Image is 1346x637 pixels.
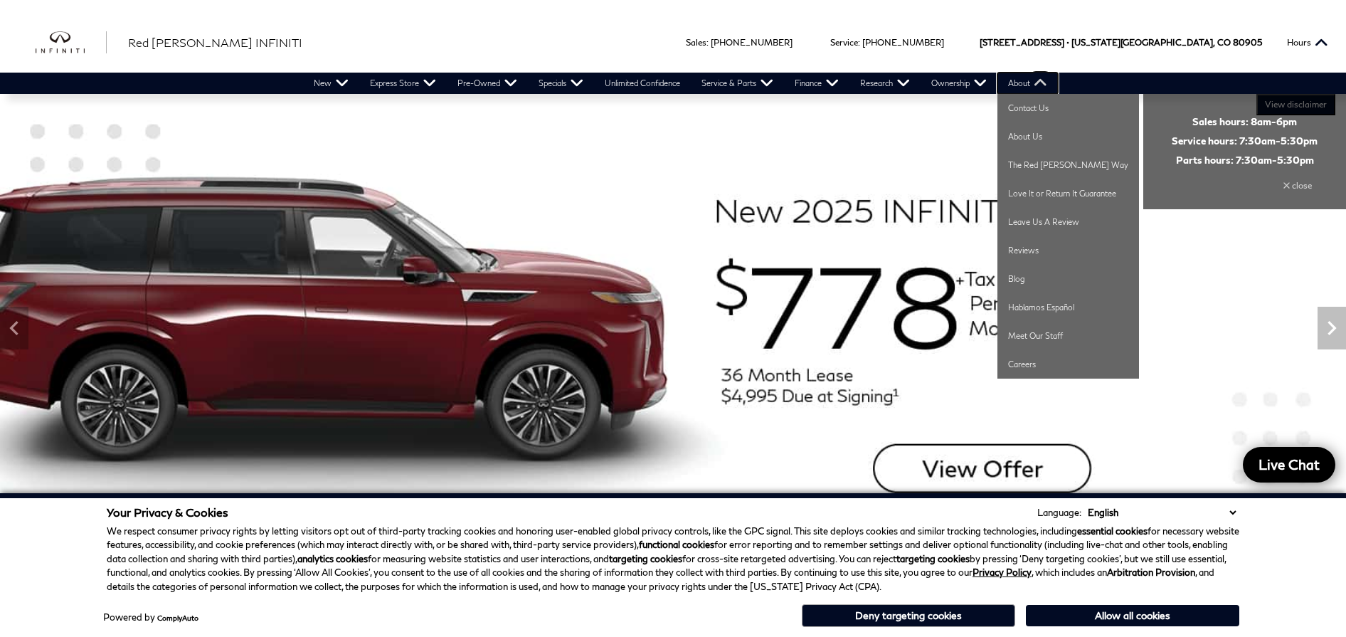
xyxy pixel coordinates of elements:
[858,37,860,48] span: :
[609,553,682,564] strong: targeting cookies
[528,73,594,94] a: Specials
[1217,12,1231,73] span: CO
[997,73,1058,94] a: About
[297,553,368,564] strong: analytics cookies
[303,73,359,94] a: New
[997,265,1139,293] a: Blog
[802,604,1015,627] button: Deny targeting cookies
[639,539,714,550] strong: functional cookies
[862,37,944,48] a: [PHONE_NUMBER]
[1236,154,1314,166] span: 7:30am-5:30pm
[997,293,1139,322] a: Hablamos Español
[997,322,1139,350] a: Meet Our Staff
[1251,115,1297,127] span: 8am-6pm
[1172,154,1318,166] span: Parts hours:
[1172,135,1318,154] span: Service hours:
[36,31,107,54] a: infiniti
[1107,567,1195,578] strong: Arbitration Provision
[711,37,793,48] a: [PHONE_NUMBER]
[980,37,1262,48] a: [STREET_ADDRESS] • [US_STATE][GEOGRAPHIC_DATA], CO 80905
[921,73,997,94] a: Ownership
[1172,166,1318,195] div: close
[691,73,784,94] a: Service & Parts
[303,73,1058,94] nav: Main Navigation
[107,525,1239,594] p: We respect consumer privacy rights by letting visitors opt out of third-party tracking cookies an...
[1071,12,1215,73] span: [US_STATE][GEOGRAPHIC_DATA],
[706,37,709,48] span: :
[997,350,1139,379] a: Careers
[1318,307,1346,349] div: Next
[973,567,1032,578] a: Privacy Policy
[997,208,1139,236] a: Leave Us A Review
[1251,456,1327,473] span: Live Chat
[128,36,302,49] span: Red [PERSON_NAME] INFINITI
[128,34,302,51] a: Red [PERSON_NAME] INFINITI
[1233,12,1262,73] span: 80905
[830,37,858,48] span: Service
[997,151,1139,179] a: The Red [PERSON_NAME] Way
[997,236,1139,265] a: Reviews
[784,73,849,94] a: Finance
[997,94,1139,122] a: Contact Us
[1280,12,1335,73] button: Open the hours dropdown
[157,614,198,622] a: ComplyAuto
[686,37,706,48] span: Sales
[36,31,107,54] img: INFINITI
[1037,508,1081,517] div: Language:
[1084,505,1239,520] select: Language Select
[980,12,1069,73] span: [STREET_ADDRESS] •
[359,73,447,94] a: Express Store
[1026,605,1239,626] button: Allow all cookies
[103,613,198,622] div: Powered by
[1172,115,1318,135] span: Sales hours:
[997,179,1139,208] a: Love It or Return It Guarantee
[849,73,921,94] a: Research
[896,553,970,564] strong: targeting cookies
[1243,447,1335,483] a: Live Chat
[997,122,1139,151] a: About Us
[1077,525,1148,537] strong: essential cookies
[1239,135,1318,147] span: 7:30am-5:30pm
[447,73,528,94] a: Pre-Owned
[594,73,691,94] a: Unlimited Confidence
[107,505,228,519] span: Your Privacy & Cookies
